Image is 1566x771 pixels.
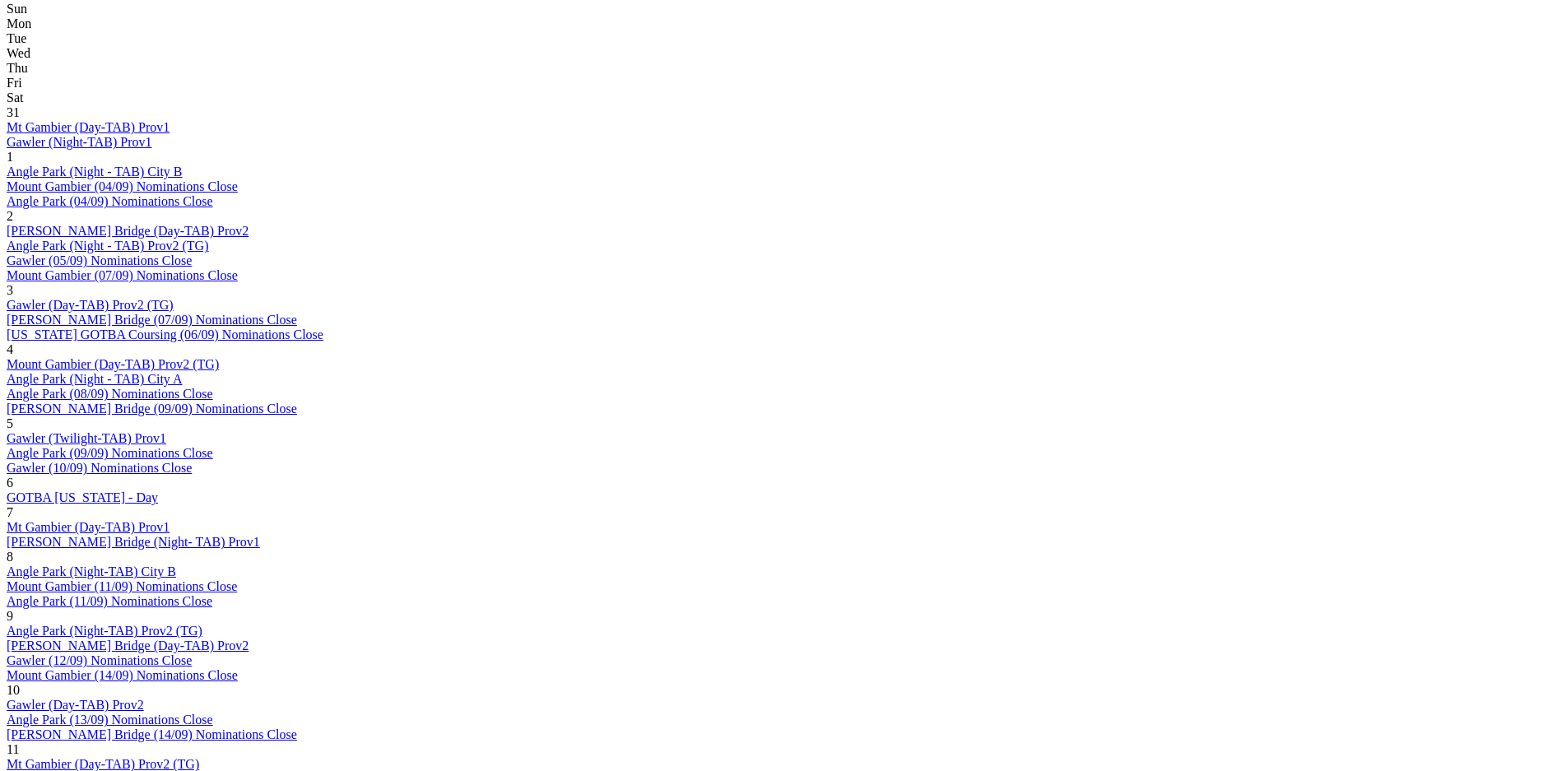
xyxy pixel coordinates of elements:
[7,461,192,475] a: Gawler (10/09) Nominations Close
[7,372,183,386] a: Angle Park (Night - TAB) City A
[7,268,238,282] a: Mount Gambier (07/09) Nominations Close
[7,402,297,416] a: [PERSON_NAME] Bridge (09/09) Nominations Close
[7,446,213,460] a: Angle Park (09/09) Nominations Close
[7,698,144,712] a: Gawler (Day-TAB) Prov2
[7,313,297,327] a: [PERSON_NAME] Bridge (07/09) Nominations Close
[7,16,1559,31] div: Mon
[7,224,249,238] a: [PERSON_NAME] Bridge (Day-TAB) Prov2
[7,742,19,756] span: 11
[7,91,1559,105] div: Sat
[7,105,20,119] span: 31
[7,639,249,653] a: [PERSON_NAME] Bridge (Day-TAB) Prov2
[7,431,166,445] a: Gawler (Twilight-TAB) Prov1
[7,564,176,578] a: Angle Park (Night-TAB) City B
[7,713,213,727] a: Angle Park (13/09) Nominations Close
[7,727,297,741] a: [PERSON_NAME] Bridge (14/09) Nominations Close
[7,283,13,297] span: 3
[7,327,323,341] a: [US_STATE] GOTBA Coursing (06/09) Nominations Close
[7,120,170,134] a: Mt Gambier (Day-TAB) Prov1
[7,2,1559,16] div: Sun
[7,165,183,179] a: Angle Park (Night - TAB) City B
[7,535,260,549] a: [PERSON_NAME] Bridge (Night- TAB) Prov1
[7,757,199,771] a: Mt Gambier (Day-TAB) Prov2 (TG)
[7,653,192,667] a: Gawler (12/09) Nominations Close
[7,298,174,312] a: Gawler (Day-TAB) Prov2 (TG)
[7,520,170,534] a: Mt Gambier (Day-TAB) Prov1
[7,61,1559,76] div: Thu
[7,209,13,223] span: 2
[7,476,13,490] span: 6
[7,416,13,430] span: 5
[7,46,1559,61] div: Wed
[7,150,13,164] span: 1
[7,505,13,519] span: 7
[7,668,238,682] a: Mount Gambier (14/09) Nominations Close
[7,624,202,638] a: Angle Park (Night-TAB) Prov2 (TG)
[7,609,13,623] span: 9
[7,179,238,193] a: Mount Gambier (04/09) Nominations Close
[7,387,213,401] a: Angle Park (08/09) Nominations Close
[7,76,1559,91] div: Fri
[7,239,209,253] a: Angle Park (Night - TAB) Prov2 (TG)
[7,594,212,608] a: Angle Park (11/09) Nominations Close
[7,253,192,267] a: Gawler (05/09) Nominations Close
[7,135,151,149] a: Gawler (Night-TAB) Prov1
[7,342,13,356] span: 4
[7,683,20,697] span: 10
[7,550,13,564] span: 8
[7,31,1559,46] div: Tue
[7,579,237,593] a: Mount Gambier (11/09) Nominations Close
[7,357,219,371] a: Mount Gambier (Day-TAB) Prov2 (TG)
[7,194,213,208] a: Angle Park (04/09) Nominations Close
[7,490,158,504] a: GOTBA [US_STATE] - Day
